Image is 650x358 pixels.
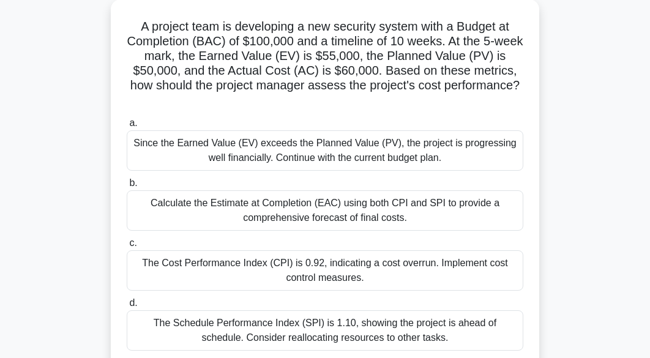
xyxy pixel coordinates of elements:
div: The Schedule Performance Index (SPI) is 1.10, showing the project is ahead of schedule. Consider ... [127,310,523,351]
div: The Cost Performance Index (CPI) is 0.92, indicating a cost overrun. Implement cost control measu... [127,250,523,291]
div: Calculate the Estimate at Completion (EAC) using both CPI and SPI to provide a comprehensive fore... [127,190,523,231]
h5: A project team is developing a new security system with a Budget at Completion (BAC) of $100,000 ... [125,19,525,108]
span: c. [129,237,136,248]
span: a. [129,117,137,128]
span: d. [129,297,137,308]
span: b. [129,177,137,188]
div: Since the Earned Value (EV) exceeds the Planned Value (PV), the project is progressing well finan... [127,130,523,171]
